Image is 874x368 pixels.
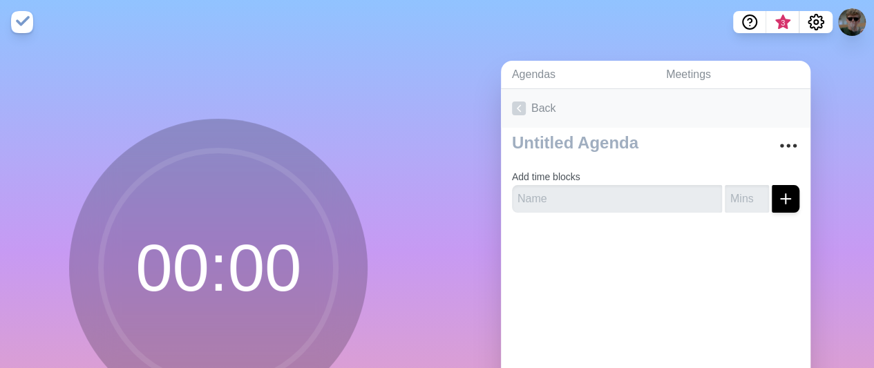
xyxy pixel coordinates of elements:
input: Mins [725,185,769,213]
button: Help [733,11,766,33]
input: Name [512,185,722,213]
button: More [775,132,802,159]
button: What’s new [766,11,799,33]
a: Agendas [501,61,655,89]
img: timeblocks logo [11,11,33,33]
label: Add time blocks [512,171,580,182]
span: 3 [777,17,788,28]
a: Back [501,89,810,128]
button: Settings [799,11,833,33]
a: Meetings [655,61,810,89]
